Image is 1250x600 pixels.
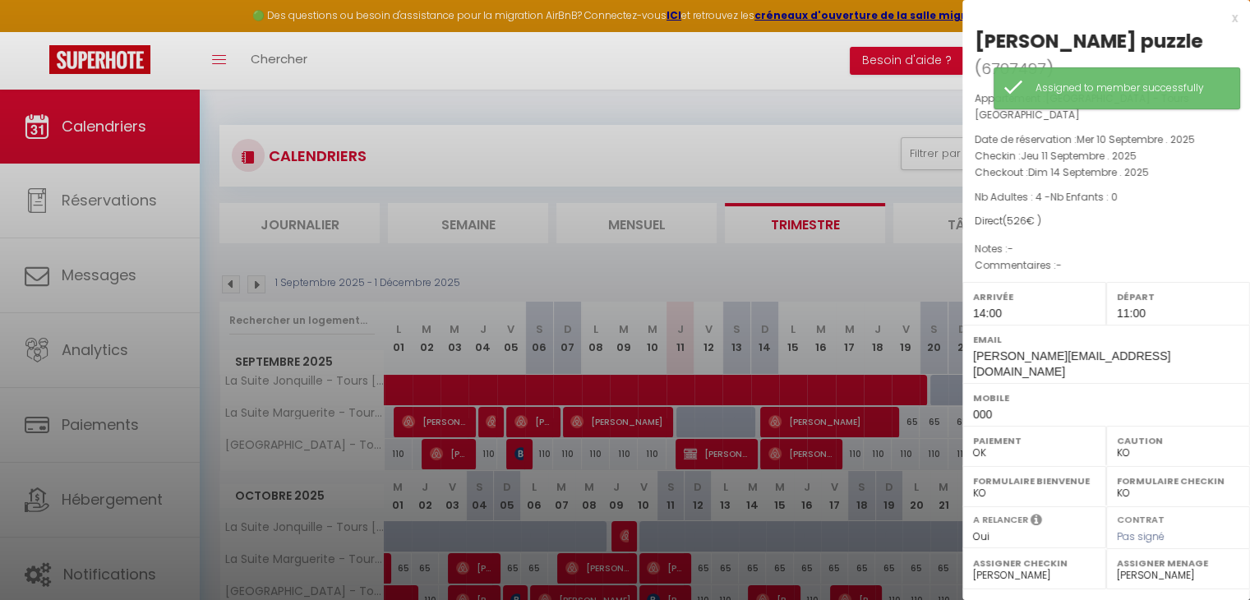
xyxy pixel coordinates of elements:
div: Assigned to member successfully [1036,81,1223,96]
label: A relancer [973,513,1028,527]
p: Checkin : [975,148,1238,164]
span: - [1008,242,1013,256]
span: ( € ) [1003,214,1041,228]
span: - [1056,258,1062,272]
span: 11:00 [1117,307,1146,320]
span: [GEOGRAPHIC_DATA] - Tours [GEOGRAPHIC_DATA] [975,91,1189,122]
span: 526 [1007,214,1026,228]
span: Nb Adultes : 4 - [975,190,1118,204]
p: Date de réservation : [975,132,1238,148]
label: Arrivée [973,288,1095,305]
label: Email [973,331,1239,348]
div: x [962,8,1238,28]
span: ( ) [975,57,1054,80]
span: Mer 10 Septembre . 2025 [1077,132,1195,146]
label: Formulaire Checkin [1117,473,1239,489]
div: [PERSON_NAME] puzzle [975,28,1203,54]
p: Appartement : [975,90,1238,123]
span: 6707497 [981,58,1046,79]
p: Checkout : [975,164,1238,181]
label: Paiement [973,432,1095,449]
div: Direct [975,214,1238,229]
label: Départ [1117,288,1239,305]
label: Assigner Menage [1117,555,1239,571]
label: Caution [1117,432,1239,449]
p: Commentaires : [975,257,1238,274]
span: Pas signé [1117,529,1165,543]
span: 14:00 [973,307,1002,320]
span: Jeu 11 Septembre . 2025 [1021,149,1137,163]
label: Mobile [973,390,1239,406]
span: [PERSON_NAME][EMAIL_ADDRESS][DOMAIN_NAME] [973,349,1170,378]
label: Contrat [1117,513,1165,524]
label: Formulaire Bienvenue [973,473,1095,489]
label: Assigner Checkin [973,555,1095,571]
i: Sélectionner OUI si vous souhaiter envoyer les séquences de messages post-checkout [1031,513,1042,531]
span: 000 [973,408,992,421]
p: Notes : [975,241,1238,257]
button: Ouvrir le widget de chat LiveChat [13,7,62,56]
span: Nb Enfants : 0 [1050,190,1118,204]
span: Dim 14 Septembre . 2025 [1028,165,1149,179]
